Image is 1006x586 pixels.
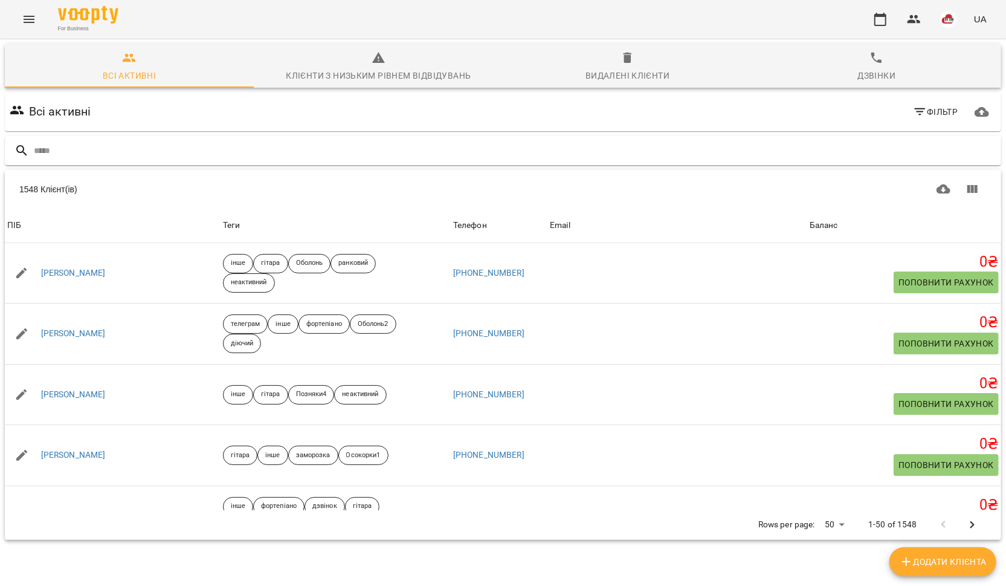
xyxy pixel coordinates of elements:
div: заморозка [288,446,338,465]
p: інше [276,319,290,330]
a: [PHONE_NUMBER] [453,389,524,399]
button: Поповнити рахунок [894,454,999,476]
span: For Business [58,25,118,33]
button: UA [969,8,991,30]
div: Видалені клієнти [585,68,669,83]
div: інше [223,385,253,405]
div: інше [223,254,253,273]
div: Баланс [810,218,838,233]
p: Оболонь [296,258,323,269]
button: Поповнити рахунок [894,272,999,293]
div: інше [268,314,298,334]
p: 1-50 of 1548 [868,519,917,531]
div: дзвінок [305,497,345,516]
div: ранковий [330,254,376,273]
div: інше [223,497,253,516]
img: 42377b0de29e0fb1f7aad4b12e1980f7.jpeg [940,11,957,28]
div: Всі активні [103,68,156,83]
div: неактивний [334,385,386,405]
div: Дзвінки [858,68,896,83]
div: гітара [345,497,380,516]
div: неактивний [223,273,275,293]
h5: 0 ₴ [810,374,999,393]
div: Sort [453,218,487,233]
p: інше [265,451,280,461]
img: Voopty Logo [58,6,118,24]
span: ПІБ [7,218,218,233]
button: Фільтр [908,101,963,123]
p: Позняки4 [296,389,327,400]
p: фортепіано [306,319,342,330]
span: Баланс [810,218,999,233]
span: Email [550,218,805,233]
a: [PERSON_NAME] [41,449,106,461]
button: Next Page [958,510,987,539]
a: [PHONE_NUMBER] [453,450,524,460]
span: Додати клієнта [899,555,987,569]
a: [PERSON_NAME] [41,328,106,340]
div: Осокорки1 [338,446,389,465]
span: Поповнити рахунок [898,458,994,472]
div: Позняки4 [288,385,335,405]
button: Показати колонки [958,175,987,204]
div: діючий [223,334,262,353]
button: Завантажити CSV [929,175,958,204]
div: Телефон [453,218,487,233]
div: Sort [7,218,21,233]
span: Поповнити рахунок [898,397,994,411]
h5: 0 ₴ [810,313,999,332]
h5: 0 ₴ [810,496,999,515]
div: телеграм [223,314,268,334]
p: інше [231,501,245,512]
span: Фільтр [913,105,958,119]
p: фортепіано [261,501,297,512]
p: ранковий [338,258,368,269]
p: гітара [231,451,250,461]
div: Оболонь2 [350,314,396,334]
p: інше [231,258,245,269]
span: Поповнити рахунок [898,275,994,290]
h5: 0 ₴ [810,253,999,272]
div: Теги [223,218,448,233]
p: Rows per page: [758,519,815,531]
a: [PERSON_NAME] [41,389,106,401]
div: 1548 Клієнт(ів) [19,183,503,195]
p: діючий [231,339,254,349]
button: Додати клієнта [889,547,996,576]
p: неактивний [342,389,378,400]
button: Поповнити рахунок [894,393,999,415]
p: гітара [261,389,280,400]
div: Table Toolbar [5,170,1001,209]
div: Оболонь [288,254,331,273]
div: Sort [550,218,570,233]
p: дзвінок [312,501,337,512]
div: гітара [253,385,288,405]
div: ПІБ [7,218,21,233]
div: Клієнти з низьким рівнем відвідувань [286,68,471,83]
a: [PHONE_NUMBER] [453,328,524,338]
p: телеграм [231,319,260,330]
div: 50 [820,516,849,533]
p: інше [231,389,245,400]
p: заморозка [296,451,330,461]
button: Поповнити рахунок [894,333,999,354]
div: інше [257,446,288,465]
div: фортепіано [253,497,305,516]
div: гітара [223,446,258,465]
span: Телефон [453,218,545,233]
span: Поповнити рахунок [898,336,994,351]
button: Menu [15,5,44,34]
h5: 0 ₴ [810,435,999,454]
p: Осокорки1 [346,451,381,461]
p: неактивний [231,278,267,288]
div: Email [550,218,570,233]
a: [PHONE_NUMBER] [453,268,524,278]
a: [PERSON_NAME] [41,267,106,279]
h6: Всі активні [29,102,91,121]
span: UA [974,13,987,25]
div: гітара [253,254,288,273]
p: гітара [261,258,280,269]
p: Оболонь2 [358,319,389,330]
div: Sort [810,218,838,233]
div: фортепіано [298,314,350,334]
